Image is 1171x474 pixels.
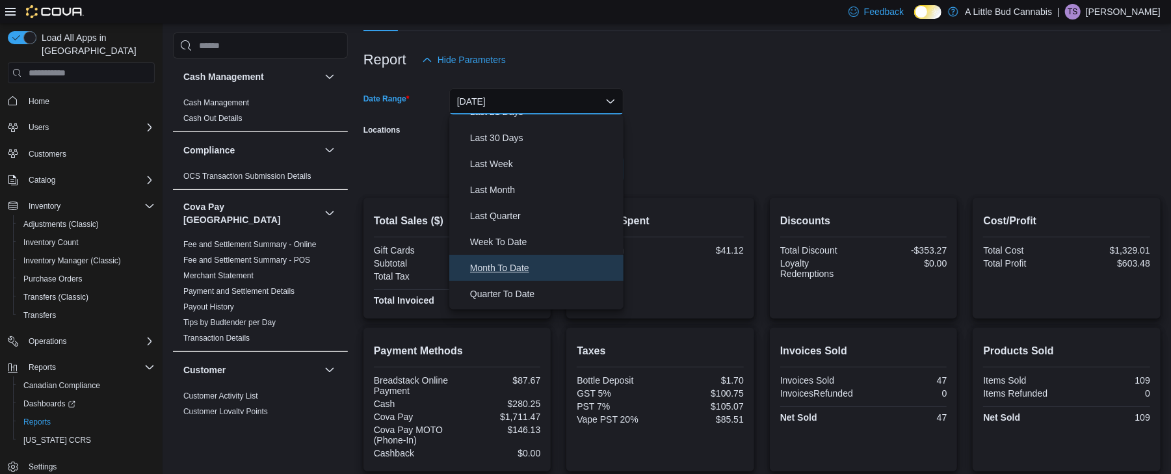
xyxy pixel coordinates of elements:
[3,91,160,110] button: Home
[23,198,155,214] span: Inventory
[18,414,155,430] span: Reports
[577,388,657,399] div: GST 5%
[449,88,624,114] button: [DATE]
[866,375,947,386] div: 47
[866,412,947,423] div: 47
[23,146,155,162] span: Customers
[374,343,541,359] h2: Payment Methods
[183,255,310,265] span: Fee and Settlement Summary - POS
[1070,375,1150,386] div: 109
[13,413,160,431] button: Reports
[23,120,54,135] button: Users
[183,70,319,83] button: Cash Management
[780,343,947,359] h2: Invoices Sold
[983,375,1064,386] div: Items Sold
[374,213,541,229] h2: Total Sales ($)
[322,205,337,221] button: Cova Pay [GEOGRAPHIC_DATA]
[374,425,454,445] div: Cova Pay MOTO (Phone-In)
[29,462,57,472] span: Settings
[23,334,155,349] span: Operations
[18,271,155,287] span: Purchase Orders
[13,252,160,270] button: Inventory Manager (Classic)
[374,412,454,422] div: Cova Pay
[23,92,155,109] span: Home
[3,358,160,376] button: Reports
[36,31,155,57] span: Load All Apps in [GEOGRAPHIC_DATA]
[18,289,155,305] span: Transfers (Classic)
[374,448,454,458] div: Cashback
[374,271,454,282] div: Total Tax
[374,258,454,269] div: Subtotal
[460,448,540,458] div: $0.00
[13,270,160,288] button: Purchase Orders
[23,360,155,375] span: Reports
[460,425,540,435] div: $146.13
[363,94,410,104] label: Date Range
[183,407,268,416] a: Customer Loyalty Points
[18,271,88,287] a: Purchase Orders
[18,378,105,393] a: Canadian Compliance
[18,289,94,305] a: Transfers (Classic)
[183,317,276,328] span: Tips by Budtender per Day
[18,378,155,393] span: Canadian Compliance
[983,343,1150,359] h2: Products Sold
[183,256,310,265] a: Fee and Settlement Summary - POS
[866,245,947,256] div: -$353.27
[577,213,744,229] h2: Average Spent
[173,168,348,189] div: Compliance
[183,302,234,312] span: Payout History
[1057,4,1060,20] p: |
[374,399,454,409] div: Cash
[470,156,618,172] span: Last Week
[23,274,83,284] span: Purchase Orders
[1065,4,1081,20] div: Tiffany Smith
[322,69,337,85] button: Cash Management
[183,113,243,124] span: Cash Out Details
[322,142,337,158] button: Compliance
[322,362,337,378] button: Customer
[173,388,348,471] div: Customer
[577,401,657,412] div: PST 7%
[29,362,56,373] span: Reports
[183,391,258,401] span: Customer Activity List
[13,215,160,233] button: Adjustments (Classic)
[183,363,319,376] button: Customer
[183,333,250,343] span: Transaction Details
[780,258,861,279] div: Loyalty Redemptions
[1068,4,1077,20] span: TS
[18,235,84,250] a: Inventory Count
[18,414,56,430] a: Reports
[183,171,311,181] span: OCS Transaction Submission Details
[13,376,160,395] button: Canadian Compliance
[183,239,317,250] span: Fee and Settlement Summary - Online
[183,302,234,311] a: Payout History
[1086,4,1161,20] p: [PERSON_NAME]
[470,234,618,250] span: Week To Date
[780,245,861,256] div: Total Discount
[18,253,126,269] a: Inventory Manager (Classic)
[18,396,81,412] a: Dashboards
[460,399,540,409] div: $280.25
[18,217,104,232] a: Adjustments (Classic)
[183,98,249,108] span: Cash Management
[183,406,268,417] span: Customer Loyalty Points
[460,412,540,422] div: $1,711.47
[173,237,348,351] div: Cova Pay [GEOGRAPHIC_DATA]
[780,375,861,386] div: Invoices Sold
[23,334,72,349] button: Operations
[374,245,454,256] div: Gift Cards
[460,375,540,386] div: $87.67
[417,47,511,73] button: Hide Parameters
[965,4,1052,20] p: A Little Bud Cannabis
[470,286,618,302] span: Quarter To Date
[3,171,160,189] button: Catalog
[13,288,160,306] button: Transfers (Classic)
[183,287,295,296] a: Payment and Settlement Details
[914,5,941,19] input: Dark Mode
[13,431,160,449] button: [US_STATE] CCRS
[183,391,258,401] a: Customer Activity List
[983,412,1020,423] strong: Net Sold
[29,122,49,133] span: Users
[374,375,454,396] div: Breadstack Online Payment
[363,52,406,68] h3: Report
